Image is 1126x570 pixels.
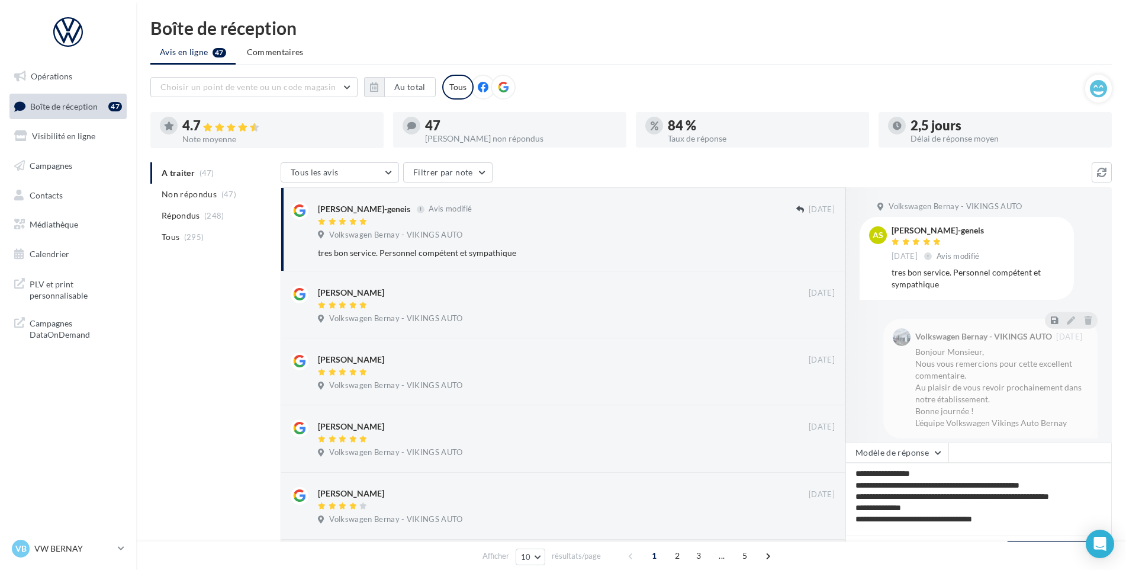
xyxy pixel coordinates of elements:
[30,190,63,200] span: Contacts
[845,443,948,463] button: Modèle de réponse
[429,204,472,214] span: Avis modifié
[915,332,1052,341] div: Volkswagen Bernay - VIKINGS AUTO
[809,422,835,433] span: [DATE]
[9,537,127,560] a: VB VW BERNAY
[182,119,374,133] div: 4.7
[318,203,410,215] div: [PERSON_NAME]-geneis
[318,354,384,366] div: [PERSON_NAME]
[329,514,462,525] span: Volkswagen Bernay - VIKINGS AUTO
[150,19,1112,37] div: Boîte de réception
[442,75,474,100] div: Tous
[318,421,384,433] div: [PERSON_NAME]
[150,77,358,97] button: Choisir un point de vente ou un code magasin
[7,212,129,237] a: Médiathèque
[318,287,384,299] div: [PERSON_NAME]
[15,543,27,555] span: VB
[384,77,436,97] button: Au total
[1056,333,1082,341] span: [DATE]
[7,310,129,345] a: Campagnes DataOnDemand
[911,135,1102,143] div: Délai de réponse moyen
[735,546,754,565] span: 5
[34,543,113,555] p: VW BERNAY
[7,242,129,267] a: Calendrier
[184,232,204,242] span: (295)
[221,190,236,199] span: (47)
[7,94,129,119] a: Boîte de réception47
[7,124,129,149] a: Visibilité en ligne
[318,488,384,499] div: [PERSON_NAME]
[247,46,304,58] span: Commentaires
[182,135,374,143] div: Note moyenne
[892,267,1064,290] div: tres bon service. Personnel compétent et sympathique
[162,231,179,243] span: Tous
[30,161,72,171] span: Campagnes
[162,210,200,222] span: Répondus
[516,549,546,565] button: 10
[645,546,664,565] span: 1
[160,82,336,92] span: Choisir un point de vente ou un code magasin
[668,546,687,565] span: 2
[30,249,69,259] span: Calendrier
[364,77,436,97] button: Au total
[7,153,129,178] a: Campagnes
[552,550,601,562] span: résultats/page
[403,162,493,182] button: Filtrer par note
[425,135,617,143] div: [PERSON_NAME] non répondus
[7,64,129,89] a: Opérations
[291,167,339,177] span: Tous les avis
[809,288,835,299] span: [DATE]
[281,162,399,182] button: Tous les avis
[318,247,758,259] div: tres bon service. Personnel compétent et sympathique
[425,119,617,132] div: 47
[30,219,78,229] span: Médiathèque
[162,188,217,200] span: Non répondus
[809,355,835,366] span: [DATE]
[873,229,883,241] span: As
[329,380,462,391] span: Volkswagen Bernay - VIKINGS AUTO
[7,183,129,208] a: Contacts
[329,313,462,324] span: Volkswagen Bernay - VIKINGS AUTO
[329,447,462,458] span: Volkswagen Bernay - VIKINGS AUTO
[108,102,122,111] div: 47
[482,550,509,562] span: Afficher
[889,201,1022,212] span: Volkswagen Bernay - VIKINGS AUTO
[7,271,129,306] a: PLV et print personnalisable
[892,251,918,262] span: [DATE]
[689,546,708,565] span: 3
[915,346,1088,429] div: Bonjour Monsieur, Nous vous remercions pour cette excellent commentaire. Au plaisir de vous revoi...
[30,276,122,302] span: PLV et print personnalisable
[668,119,860,132] div: 84 %
[32,131,95,141] span: Visibilité en ligne
[30,315,122,341] span: Campagnes DataOnDemand
[668,135,860,143] div: Taux de réponse
[1086,530,1114,558] div: Open Intercom Messenger
[712,546,731,565] span: ...
[30,101,98,111] span: Boîte de réception
[809,489,835,500] span: [DATE]
[329,230,462,241] span: Volkswagen Bernay - VIKINGS AUTO
[892,226,984,235] div: [PERSON_NAME]-geneis
[809,204,835,215] span: [DATE]
[31,71,72,81] span: Opérations
[204,211,224,220] span: (248)
[911,119,1102,132] div: 2,5 jours
[521,552,531,562] span: 10
[937,251,980,261] span: Avis modifié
